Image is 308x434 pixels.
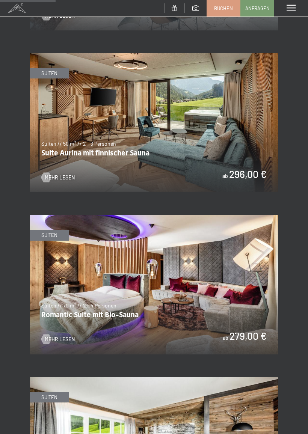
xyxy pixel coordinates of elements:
[30,53,278,192] img: Suite Aurina mit finnischer Sauna
[30,377,278,382] a: Chaletsuite mit Bio-Sauna
[30,53,278,58] a: Suite Aurina mit finnischer Sauna
[30,215,278,354] img: Romantic Suite mit Bio-Sauna
[245,5,270,12] span: Anfragen
[41,12,75,20] a: Mehr Lesen
[45,174,75,181] span: Mehr Lesen
[207,0,240,16] a: Buchen
[214,5,233,12] span: Buchen
[241,0,274,16] a: Anfragen
[41,174,75,181] a: Mehr Lesen
[41,336,75,343] a: Mehr Lesen
[45,336,75,343] span: Mehr Lesen
[30,215,278,220] a: Romantic Suite mit Bio-Sauna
